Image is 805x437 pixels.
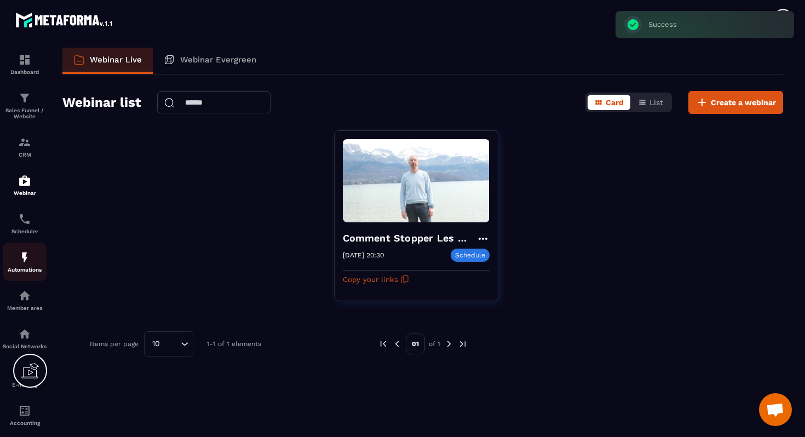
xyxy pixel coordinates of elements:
p: Automations [3,267,47,273]
p: Dashboard [3,69,47,75]
img: next [444,339,454,349]
p: Webinar Live [90,55,142,65]
button: Card [588,95,630,110]
img: formation [18,136,31,149]
input: Search for option [164,338,178,350]
a: formationformationSales Funnel / Website [3,83,47,128]
a: accountantaccountantAccounting [3,396,47,434]
img: prev [378,339,388,349]
p: Member area [3,305,47,311]
img: social-network [18,327,31,341]
a: schedulerschedulerScheduler [3,204,47,243]
p: Sales Funnel / Website [3,107,47,119]
h4: Comment Stopper Les Conflits Et Mieux Communiquer avec ton ado ? [343,231,476,246]
p: of 1 [429,340,440,348]
a: Webinar Live [62,48,153,74]
a: automationsautomationsMember area [3,281,47,319]
a: automationsautomationsWebinar [3,166,47,204]
a: Ouvrir le chat [759,393,792,426]
span: List [649,98,663,107]
p: E-mailing [3,382,47,388]
img: formation [18,53,31,66]
a: social-networksocial-networkSocial Networks [3,319,47,358]
button: List [631,95,670,110]
img: prev [392,339,402,349]
p: Webinar [3,190,47,196]
img: formation [18,91,31,105]
a: automationsautomationsAutomations [3,243,47,281]
a: emailemailE-mailing [3,358,47,396]
button: Copy your links [343,271,409,288]
p: 01 [406,334,425,354]
img: webinar-background [343,139,490,222]
img: next [458,339,468,349]
h2: Webinar list [62,91,141,113]
a: formationformationCRM [3,128,47,166]
button: Create a webinar [688,91,783,114]
p: CRM [3,152,47,158]
img: scheduler [18,212,31,226]
p: Social Networks [3,343,47,349]
img: accountant [18,404,31,417]
a: formationformationDashboard [3,45,47,83]
p: Items per page [90,340,139,348]
div: Search for option [144,331,193,357]
p: Webinar Evergreen [180,55,256,65]
p: [DATE] 20:30 [343,251,384,259]
img: automations [18,174,31,187]
p: Schedule [451,249,490,262]
img: logo [15,10,114,30]
img: automations [18,289,31,302]
p: Scheduler [3,228,47,234]
p: Accounting [3,420,47,426]
img: automations [18,251,31,264]
p: 1-1 of 1 elements [207,340,261,348]
span: Card [606,98,624,107]
span: 10 [148,338,164,350]
span: Create a webinar [711,97,776,108]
